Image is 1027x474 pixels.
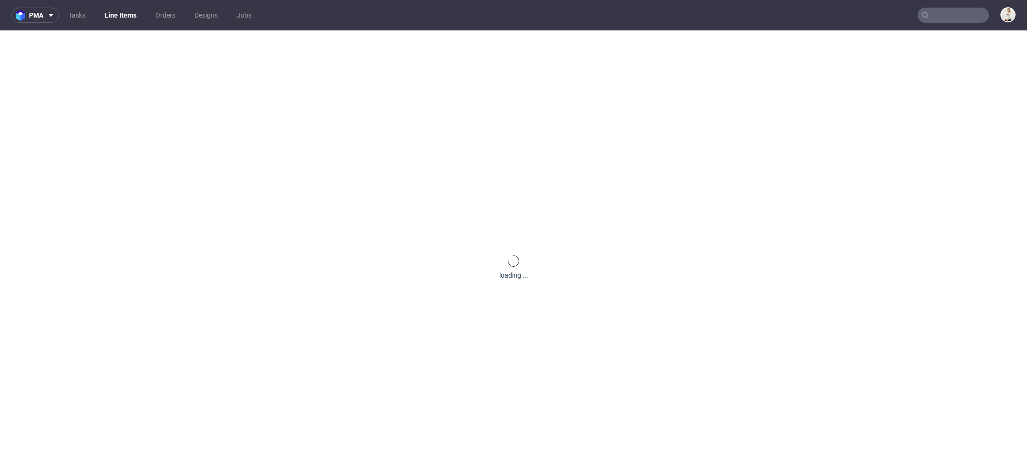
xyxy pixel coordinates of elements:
[189,8,223,23] a: Designs
[1001,8,1015,21] img: Mari Fok
[16,10,29,21] img: logo
[29,12,43,19] span: pma
[499,271,528,280] div: loading ...
[99,8,142,23] a: Line Items
[63,8,91,23] a: Tasks
[150,8,181,23] a: Orders
[231,8,257,23] a: Jobs
[11,8,59,23] button: pma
